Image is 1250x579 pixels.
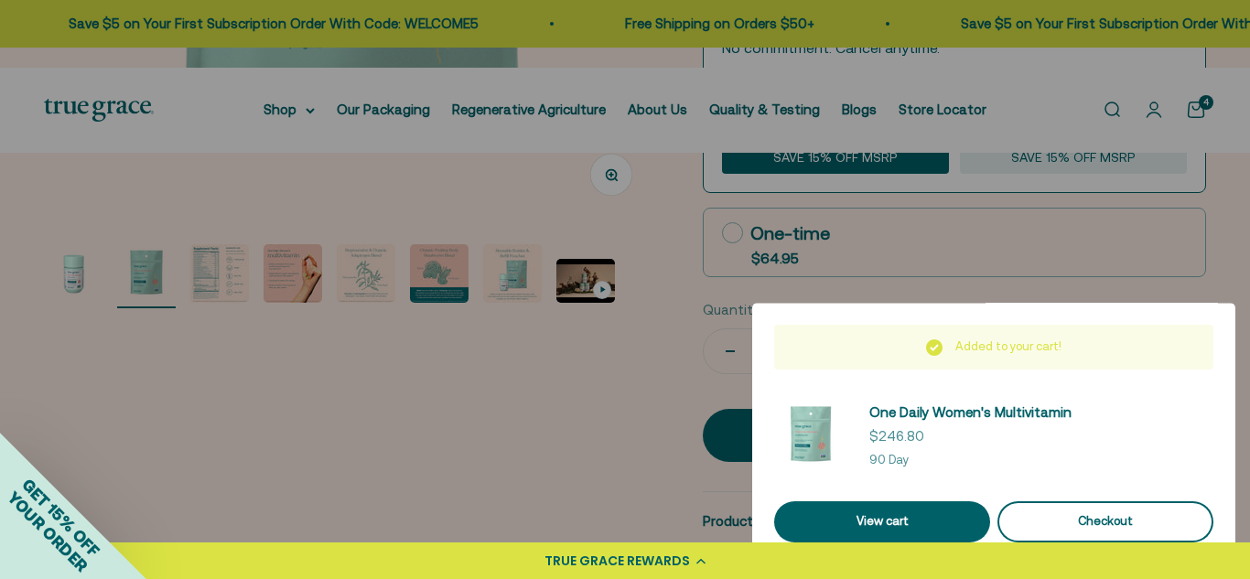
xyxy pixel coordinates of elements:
div: TRUE GRACE REWARDS [544,552,690,571]
div: Checkout [1019,512,1191,531]
p: 90 Day [869,451,1072,470]
button: Checkout [997,501,1213,542]
a: One Daily Women's Multivitamin [869,402,1072,424]
img: We select ingredients that play a concrete role in true health, and we include them at effective ... [774,399,847,472]
span: YOUR ORDER [4,488,92,575]
div: Added to your cart! [774,325,1213,370]
a: View cart [774,501,990,542]
span: GET 15% OFF [18,475,103,560]
sale-price: $246.80 [869,425,924,447]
